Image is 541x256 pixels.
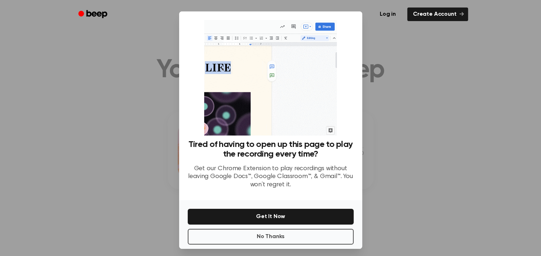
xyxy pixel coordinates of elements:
[188,229,354,245] button: No Thanks
[188,209,354,225] button: Get It Now
[73,8,114,21] a: Beep
[188,140,354,159] h3: Tired of having to open up this page to play the recording every time?
[188,165,354,189] p: Get our Chrome Extension to play recordings without leaving Google Docs™, Google Classroom™, & Gm...
[373,6,403,23] a: Log in
[407,8,468,21] a: Create Account
[204,20,337,136] img: Beep extension in action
